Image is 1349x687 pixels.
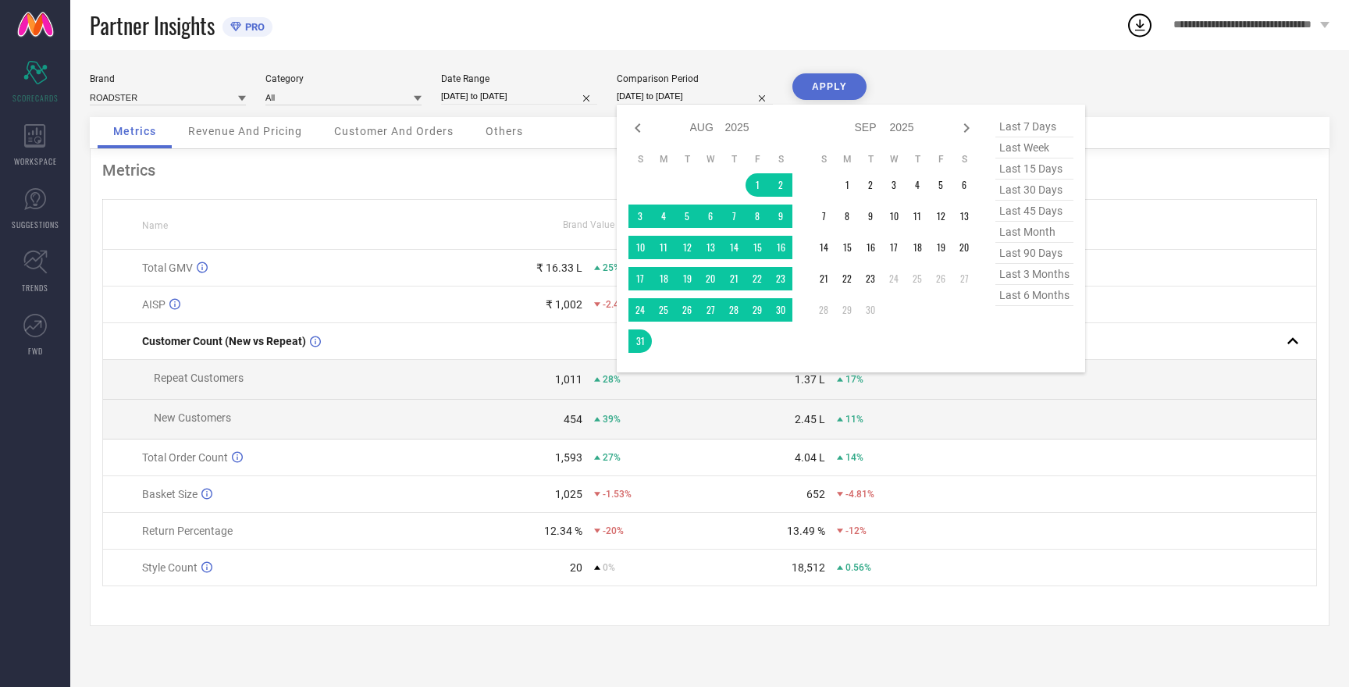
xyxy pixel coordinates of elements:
td: Sun Sep 28 2025 [812,298,835,322]
td: Wed Sep 10 2025 [882,205,906,228]
span: -1.53% [603,489,632,500]
th: Wednesday [699,153,722,166]
span: -12% [845,525,867,536]
span: 14% [845,452,863,463]
div: 2.45 L [795,413,825,425]
td: Thu Sep 04 2025 [906,173,929,197]
div: 1.37 L [795,373,825,386]
td: Mon Sep 22 2025 [835,267,859,290]
span: Total Order Count [142,451,228,464]
div: 20 [570,561,582,574]
td: Tue Sep 02 2025 [859,173,882,197]
th: Sunday [628,153,652,166]
td: Sat Aug 16 2025 [769,236,792,259]
span: Basket Size [142,488,198,500]
span: SUGGESTIONS [12,219,59,230]
div: ₹ 1,002 [546,298,582,311]
span: 17% [845,374,863,385]
div: 13.49 % [787,525,825,537]
td: Thu Aug 21 2025 [722,267,746,290]
td: Tue Aug 05 2025 [675,205,699,228]
div: Previous month [628,119,647,137]
th: Friday [929,153,952,166]
th: Sunday [812,153,835,166]
span: 0% [603,562,615,573]
span: Repeat Customers [154,372,244,384]
span: Others [486,125,523,137]
td: Sat Aug 23 2025 [769,267,792,290]
td: Fri Aug 22 2025 [746,267,769,290]
th: Monday [652,153,675,166]
td: Sat Aug 09 2025 [769,205,792,228]
span: Metrics [113,125,156,137]
td: Fri Sep 05 2025 [929,173,952,197]
span: 27% [603,452,621,463]
td: Mon Sep 15 2025 [835,236,859,259]
div: Brand [90,73,246,84]
div: Metrics [102,161,1317,180]
span: 39% [603,414,621,425]
td: Tue Sep 09 2025 [859,205,882,228]
div: 1,025 [555,488,582,500]
div: Date Range [441,73,597,84]
td: Wed Aug 13 2025 [699,236,722,259]
span: PRO [241,21,265,33]
span: last 7 days [995,116,1073,137]
td: Thu Aug 28 2025 [722,298,746,322]
th: Tuesday [859,153,882,166]
td: Sun Aug 31 2025 [628,329,652,353]
td: Wed Sep 03 2025 [882,173,906,197]
td: Thu Sep 11 2025 [906,205,929,228]
td: Mon Sep 29 2025 [835,298,859,322]
div: Category [265,73,422,84]
td: Mon Aug 18 2025 [652,267,675,290]
td: Tue Aug 12 2025 [675,236,699,259]
th: Thursday [906,153,929,166]
td: Thu Aug 14 2025 [722,236,746,259]
th: Monday [835,153,859,166]
td: Sun Aug 24 2025 [628,298,652,322]
td: Sat Aug 02 2025 [769,173,792,197]
td: Fri Sep 12 2025 [929,205,952,228]
span: New Customers [154,411,231,424]
div: 1,011 [555,373,582,386]
th: Saturday [769,153,792,166]
th: Saturday [952,153,976,166]
td: Wed Aug 20 2025 [699,267,722,290]
span: -4.81% [845,489,874,500]
td: Sat Sep 27 2025 [952,267,976,290]
span: last 45 days [995,201,1073,222]
td: Mon Aug 04 2025 [652,205,675,228]
span: last 30 days [995,180,1073,201]
span: Total GMV [142,262,193,274]
td: Wed Aug 06 2025 [699,205,722,228]
span: FWD [28,345,43,357]
th: Tuesday [675,153,699,166]
div: 18,512 [792,561,825,574]
span: Brand Value [563,219,614,230]
td: Sun Aug 03 2025 [628,205,652,228]
th: Friday [746,153,769,166]
td: Sun Sep 14 2025 [812,236,835,259]
td: Thu Aug 07 2025 [722,205,746,228]
span: TRENDS [22,282,48,294]
span: WORKSPACE [14,155,57,167]
td: Sun Sep 07 2025 [812,205,835,228]
td: Fri Sep 19 2025 [929,236,952,259]
span: 0.56% [845,562,871,573]
span: last 3 months [995,264,1073,285]
div: 1,593 [555,451,582,464]
td: Thu Sep 18 2025 [906,236,929,259]
td: Mon Aug 25 2025 [652,298,675,322]
input: Select date range [441,88,597,105]
td: Tue Aug 26 2025 [675,298,699,322]
span: 25% [603,262,621,273]
span: Name [142,220,168,231]
td: Mon Sep 01 2025 [835,173,859,197]
th: Thursday [722,153,746,166]
span: SCORECARDS [12,92,59,104]
td: Wed Sep 24 2025 [882,267,906,290]
span: Customer And Orders [334,125,454,137]
div: Next month [957,119,976,137]
td: Tue Sep 30 2025 [859,298,882,322]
